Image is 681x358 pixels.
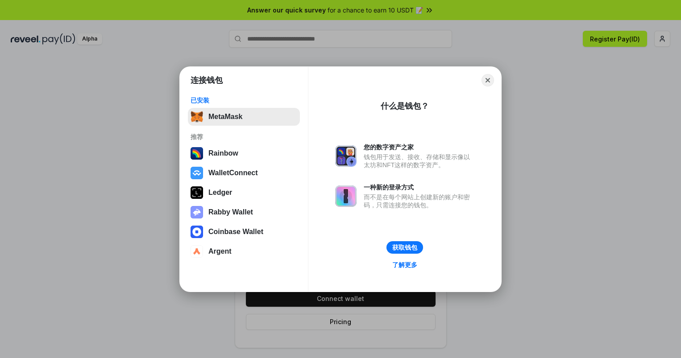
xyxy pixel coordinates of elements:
div: 已安装 [191,96,297,104]
img: svg+xml,%3Csvg%20xmlns%3D%22http%3A%2F%2Fwww.w3.org%2F2000%2Fsvg%22%20fill%3D%22none%22%20viewBox... [335,185,357,207]
div: 什么是钱包？ [381,101,429,111]
button: Rainbow [188,144,300,162]
img: svg+xml,%3Csvg%20width%3D%22120%22%20height%3D%22120%22%20viewBox%3D%220%200%20120%20120%22%20fil... [191,147,203,160]
div: Ledger [208,189,232,197]
img: svg+xml,%3Csvg%20width%3D%2228%22%20height%3D%2228%22%20viewBox%3D%220%200%2028%2028%22%20fill%3D... [191,167,203,179]
img: svg+xml,%3Csvg%20xmlns%3D%22http%3A%2F%2Fwww.w3.org%2F2000%2Fsvg%22%20fill%3D%22none%22%20viewBox... [335,145,357,167]
div: 一种新的登录方式 [364,183,474,191]
button: Close [482,74,494,86]
div: 了解更多 [392,261,417,269]
div: Argent [208,247,232,255]
h1: 连接钱包 [191,75,223,86]
img: svg+xml,%3Csvg%20xmlns%3D%22http%3A%2F%2Fwww.w3.org%2F2000%2Fsvg%22%20fill%3D%22none%22%20viewBox... [191,206,203,218]
img: svg+xml,%3Csvg%20width%3D%2228%22%20height%3D%2228%22%20viewBox%3D%220%200%2028%2028%22%20fill%3D... [191,226,203,238]
div: WalletConnect [208,169,258,177]
div: Coinbase Wallet [208,228,263,236]
div: 而不是在每个网站上创建新的账户和密码，只需连接您的钱包。 [364,193,474,209]
button: Rabby Wallet [188,203,300,221]
img: svg+xml,%3Csvg%20xmlns%3D%22http%3A%2F%2Fwww.w3.org%2F2000%2Fsvg%22%20width%3D%2228%22%20height%3... [191,186,203,199]
a: 了解更多 [387,259,423,271]
img: svg+xml,%3Csvg%20width%3D%2228%22%20height%3D%2228%22%20viewBox%3D%220%200%2028%2028%22%20fill%3D... [191,245,203,258]
button: MetaMask [188,108,300,126]
div: 推荐 [191,133,297,141]
div: Rainbow [208,149,238,157]
div: MetaMask [208,113,242,121]
button: Ledger [188,184,300,202]
div: Rabby Wallet [208,208,253,216]
button: Coinbase Wallet [188,223,300,241]
img: svg+xml,%3Csvg%20fill%3D%22none%22%20height%3D%2233%22%20viewBox%3D%220%200%2035%2033%22%20width%... [191,111,203,123]
div: 钱包用于发送、接收、存储和显示像以太坊和NFT这样的数字资产。 [364,153,474,169]
div: 获取钱包 [392,243,417,251]
button: 获取钱包 [386,241,423,254]
div: 您的数字资产之家 [364,143,474,151]
button: WalletConnect [188,164,300,182]
button: Argent [188,243,300,260]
